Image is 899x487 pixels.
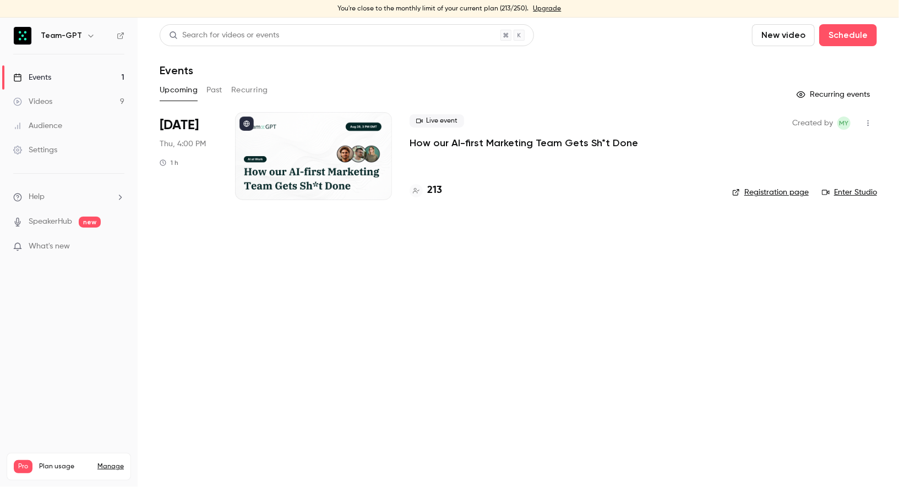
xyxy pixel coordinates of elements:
[427,183,442,198] h4: 213
[410,136,638,150] a: How our AI-first Marketing Team Gets Sh*t Done
[792,86,877,103] button: Recurring events
[97,462,124,471] a: Manage
[39,462,91,471] span: Plan usage
[169,30,279,41] div: Search for videos or events
[41,30,82,41] h6: Team-GPT
[206,81,222,99] button: Past
[13,120,62,131] div: Audience
[792,117,833,130] span: Created by
[837,117,851,130] span: Martin Yochev
[29,241,70,252] span: What's new
[160,112,217,200] div: Aug 28 Thu, 6:00 PM (Europe/Sofia)
[160,117,199,134] span: [DATE]
[160,139,206,150] span: Thu, 4:00 PM
[29,216,72,228] a: SpeakerHub
[14,460,32,473] span: Pro
[840,117,849,130] span: MY
[160,158,178,167] div: 1 h
[533,4,562,13] a: Upgrade
[111,242,124,252] iframe: Noticeable Trigger
[160,81,198,99] button: Upcoming
[410,183,442,198] a: 213
[79,217,101,228] span: new
[13,72,51,83] div: Events
[410,114,464,128] span: Live event
[13,145,57,156] div: Settings
[13,191,124,203] li: help-dropdown-opener
[752,24,815,46] button: New video
[13,96,52,107] div: Videos
[822,187,877,198] a: Enter Studio
[14,27,31,45] img: Team-GPT
[160,64,193,77] h1: Events
[231,81,268,99] button: Recurring
[29,191,45,203] span: Help
[819,24,877,46] button: Schedule
[732,187,809,198] a: Registration page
